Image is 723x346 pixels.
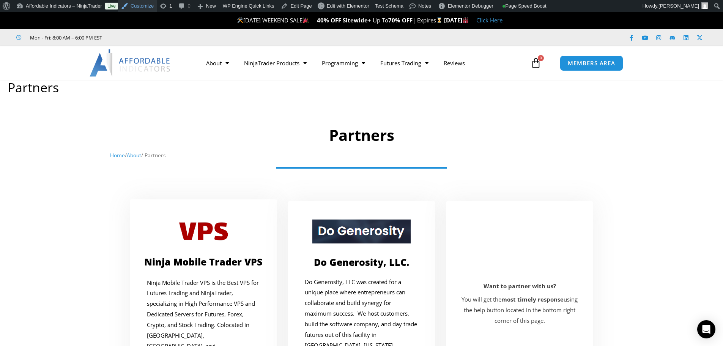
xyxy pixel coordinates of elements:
[127,152,141,159] a: About
[459,294,581,326] p: You will get the using the help button located in the bottom right corner of this page.
[314,256,409,269] a: Do Generosity, LLC.
[388,16,413,24] strong: 70% OFF
[312,220,411,243] img: Picture1 | Affordable Indicators – NinjaTrader
[568,60,615,66] span: MEMBERS AREA
[436,17,442,23] img: ⌛
[501,295,564,303] strong: most timely response
[105,3,118,9] a: Live
[436,54,473,72] a: Reviews
[236,54,314,72] a: NinjaTrader Products
[317,16,368,24] strong: 40% OFF Sitewide
[697,320,715,338] div: Open Intercom Messenger
[179,207,228,256] img: ninja-mobile-trader | Affordable Indicators – NinjaTrader
[538,55,544,61] span: 0
[237,16,444,24] span: [DATE] WEEKEND SALE + Up To | Expires
[484,282,556,290] b: Want to partner with us?
[373,54,436,72] a: Futures Trading
[198,54,529,72] nav: Menu
[444,16,469,24] strong: [DATE]
[110,125,613,146] h1: Partners
[144,255,262,268] a: Ninja Mobile Trader VPS
[237,17,243,23] img: 🛠️
[314,54,373,72] a: Programming
[110,150,613,160] nav: Breadcrumb
[110,152,125,159] a: Home
[8,80,715,95] h1: Partners
[327,3,369,9] span: Edit with Elementor
[90,49,171,77] img: LogoAI | Affordable Indicators – NinjaTrader
[463,17,468,23] img: 🏭
[198,54,236,72] a: About
[519,52,553,74] a: 0
[28,33,102,42] span: Mon - Fri: 8:00 AM – 6:00 PM EST
[113,34,227,41] iframe: Customer reviews powered by Trustpilot
[476,16,502,24] a: Click Here
[303,17,309,23] img: 🎉
[658,3,699,9] span: [PERSON_NAME]
[560,55,623,71] a: MEMBERS AREA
